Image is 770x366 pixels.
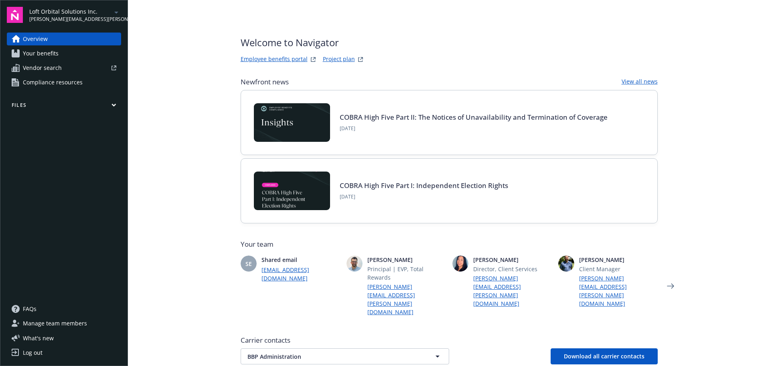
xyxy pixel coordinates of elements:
[7,7,23,23] img: navigator-logo.svg
[7,76,121,89] a: Compliance resources
[241,335,658,345] span: Carrier contacts
[29,7,121,23] button: Loft Orbital Solutions Inc.[PERSON_NAME][EMAIL_ADDRESS][PERSON_NAME][DOMAIN_NAME]arrowDropDown
[564,352,644,360] span: Download all carrier contacts
[111,7,121,17] a: arrowDropDown
[367,256,446,264] span: [PERSON_NAME]
[579,274,658,308] a: [PERSON_NAME][EMAIL_ADDRESS][PERSON_NAME][DOMAIN_NAME]
[308,55,318,64] a: striveWebsite
[340,125,608,132] span: [DATE]
[29,16,111,23] span: [PERSON_NAME][EMAIL_ADDRESS][PERSON_NAME][DOMAIN_NAME]
[241,77,289,87] span: Newfront news
[7,303,121,315] a: FAQs
[340,193,508,200] span: [DATE]
[241,35,365,50] span: Welcome to Navigator
[23,47,59,60] span: Your benefits
[241,239,658,249] span: Your team
[340,181,508,190] a: COBRA High Five Part I: Independent Election Rights
[473,265,552,273] span: Director, Client Services
[23,317,87,330] span: Manage team members
[473,274,552,308] a: [PERSON_NAME][EMAIL_ADDRESS][PERSON_NAME][DOMAIN_NAME]
[622,77,658,87] a: View all news
[579,265,658,273] span: Client Manager
[241,55,308,64] a: Employee benefits portal
[23,61,62,74] span: Vendor search
[367,265,446,282] span: Principal | EVP, Total Rewards
[261,256,340,264] span: Shared email
[254,103,330,142] img: Card Image - EB Compliance Insights.png
[664,280,677,292] a: Next
[23,76,83,89] span: Compliance resources
[23,303,36,315] span: FAQs
[7,102,121,112] button: Files
[323,55,355,64] a: Project plan
[452,256,468,272] img: photo
[241,348,449,364] button: BBP Administration
[473,256,552,264] span: [PERSON_NAME]
[340,112,608,122] a: COBRA High Five Part II: The Notices of Unavailability and Termination of Coverage
[558,256,574,272] img: photo
[23,346,43,359] div: Log out
[7,317,121,330] a: Manage team members
[7,334,67,342] button: What's new
[23,33,48,45] span: Overview
[261,266,340,282] a: [EMAIL_ADDRESS][DOMAIN_NAME]
[551,348,658,364] button: Download all carrier contacts
[346,256,363,272] img: photo
[245,260,252,268] span: SE
[367,282,446,316] a: [PERSON_NAME][EMAIL_ADDRESS][PERSON_NAME][DOMAIN_NAME]
[23,334,54,342] span: What ' s new
[7,47,121,60] a: Your benefits
[356,55,365,64] a: projectPlanWebsite
[254,172,330,210] img: BLOG-Card Image - Compliance - COBRA High Five Pt 1 07-18-25.jpg
[7,33,121,45] a: Overview
[7,61,121,74] a: Vendor search
[29,7,111,16] span: Loft Orbital Solutions Inc.
[579,256,658,264] span: [PERSON_NAME]
[247,352,414,361] span: BBP Administration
